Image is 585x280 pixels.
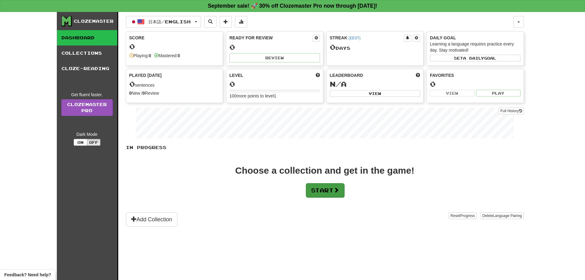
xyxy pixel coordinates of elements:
div: Dark Mode [61,131,113,137]
div: Streak [330,35,404,41]
button: Add sentence to collection [220,16,232,28]
button: Start [306,183,344,197]
button: ResetProgress [449,212,477,219]
a: Dashboard [57,30,117,45]
button: Full History [498,108,524,114]
span: Played [DATE] [129,72,162,78]
div: Learning a language requires practice every day. Stay motivated! [430,41,521,53]
div: Ready for Review [229,35,313,41]
div: Playing: [129,53,151,59]
a: Cloze-Reading [57,61,117,76]
button: Off [87,139,100,146]
a: (EEST) [349,36,361,40]
span: Level [229,72,243,78]
div: 0 [229,43,320,51]
strong: 0 [142,91,145,96]
button: On [74,139,87,146]
div: 0 [430,80,521,88]
div: Mastered: [154,53,180,59]
button: View [330,90,420,97]
span: Score more points to level up [316,72,320,78]
a: Collections [57,45,117,61]
button: 日本語/English [126,16,201,28]
span: This week in points, UTC [416,72,420,78]
button: Play [476,90,521,97]
span: 0 [330,43,336,51]
button: Search sentences [204,16,216,28]
strong: 0 [149,53,151,58]
button: Review [229,53,320,62]
div: 0 [229,80,320,88]
div: 100 more points to level 1 [229,93,320,99]
strong: 0 [177,53,180,58]
div: 0 [129,43,220,50]
span: a daily [463,56,484,60]
div: Day s [330,43,420,51]
a: ClozemasterPro [61,99,113,116]
span: 0 [129,80,135,88]
p: In Progress [126,144,524,151]
span: Progress [460,214,475,218]
div: sentences [129,80,220,88]
span: Language Pairing [493,214,522,218]
span: Leaderboard [330,72,363,78]
div: Get fluent faster. [61,92,113,98]
span: Open feedback widget [4,272,51,278]
button: Add Collection [126,212,177,227]
div: Choose a collection and get in the game! [235,166,414,175]
div: Favorites [430,72,521,78]
button: DeleteLanguage Pairing [481,212,524,219]
div: Clozemaster [74,18,114,24]
div: New / Review [129,90,220,96]
button: Seta dailygoal [430,55,521,61]
button: More stats [235,16,247,28]
button: View [430,90,474,97]
span: 日本語 / English [148,19,191,24]
span: N/A [330,80,347,88]
div: Daily Goal [430,35,521,41]
strong: September sale! 🚀 30% off Clozemaster Pro now through [DATE]! [208,3,377,9]
div: Score [129,35,220,41]
strong: 0 [129,91,132,96]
